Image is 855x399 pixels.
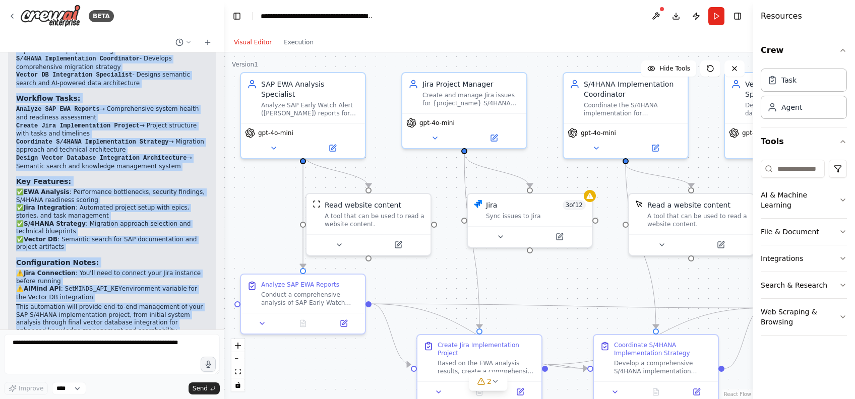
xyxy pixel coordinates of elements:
img: Logo [20,5,81,27]
button: fit view [231,365,245,378]
span: gpt-4o-mini [581,129,616,137]
button: File & Document [761,219,847,245]
button: Improve [4,382,48,395]
img: Jira [474,200,482,208]
span: Send [193,384,208,392]
div: Jira Project ManagerCreate and manage Jira issues for {project_name} S/4HANA implementation proje... [401,72,527,149]
g: Edge from 25107fea-402f-4fe0-8281-db9a46b7504d to 67f33d89-ba7c-4f25-ae00-031ab34dff85 [548,359,587,373]
div: ScrapeWebsiteToolRead website contentA tool that can be used to read a website content. [306,193,432,256]
button: Open in side panel [692,239,749,251]
button: Open in side panel [503,386,537,398]
li: → Comprehensive system health and readiness assessment [16,105,208,121]
div: Vector DB Integration SpecialistDesign and implement vector database integration for {project_nam... [724,72,850,159]
button: Tools [761,127,847,156]
div: Agent [781,102,802,112]
div: S/4HANA Implementation Coordinator [584,79,682,99]
strong: Configuration Notes: [16,258,99,267]
button: 2 [469,372,508,391]
div: S/4HANA Implementation CoordinatorCoordinate the S/4HANA implementation for {project_name} based ... [563,72,689,159]
code: Create Jira Implementation Project [16,122,140,129]
button: Open in side panel [627,142,684,154]
div: Based on the EWA analysis results, create a comprehensive Jira project structure for {project_nam... [438,359,535,375]
div: Version 1 [232,60,258,69]
button: Crew [761,36,847,64]
div: Jira Project Manager [422,79,520,89]
div: Design and implement vector database integration for {project_name} to store and query SAP system... [745,101,843,117]
span: 2 [487,376,492,386]
button: Switch to previous chat [171,36,196,48]
button: Visual Editor [228,36,278,48]
span: gpt-4o-mini [258,129,293,137]
div: Create Jira Implementation Project [438,341,535,357]
button: Hide Tools [641,60,696,77]
div: SAP EWA Analysis SpecialistAnalyze SAP Early Watch Alert ([PERSON_NAME]) reports for {sap_system}... [240,72,366,159]
button: Open in side panel [679,386,714,398]
g: Edge from 3537a37f-95be-4687-a567-cffd7685b101 to 25107fea-402f-4fe0-8281-db9a46b7504d [372,299,411,369]
div: Coordinate the S/4HANA implementation for {project_name} based on EWA analysis results and Jira p... [584,101,682,117]
code: Vector DB Integration Specialist [16,72,132,79]
strong: S/4HANA Strategy [24,220,86,227]
button: zoom in [231,339,245,352]
div: Crew [761,64,847,127]
img: ScrapeElementFromWebsiteTool [635,200,643,208]
div: Vector DB Integration Specialist [745,79,843,99]
code: Coordinate S/4HANA Implementation Strategy [16,139,168,146]
div: JiraJira3of12Sync issues to Jira [467,193,593,248]
strong: Key Features: [16,177,71,185]
div: Tools [761,156,847,344]
li: → Project structure with tasks and timelines [16,122,208,138]
strong: Jira Connection [24,270,76,277]
button: Execution [278,36,320,48]
button: zoom out [231,352,245,365]
div: ScrapeElementFromWebsiteToolRead a website contentA tool that can be used to read a website content. [628,193,754,256]
li: → Semantic search and knowledge management system [16,154,208,170]
button: Send [189,382,220,394]
div: Analyze SAP Early Watch Alert ([PERSON_NAME]) reports for {sap_system} to identify performance is... [261,101,359,117]
div: Sync issues to Jira [486,212,586,220]
button: Integrations [761,245,847,272]
g: Edge from 3537a37f-95be-4687-a567-cffd7685b101 to 4ff1509f-d3c6-4fe0-9ed7-160ca6d4bee8 [372,299,764,313]
strong: Jira Integration [24,204,76,211]
g: Edge from b25ed871-34b1-422f-bc0b-cb98d5b26485 to 67f33d89-ba7c-4f25-ae00-031ab34dff85 [621,164,661,328]
button: AI & Machine Learning [761,182,847,218]
li: - Develops comprehensive migration strategy [16,55,208,71]
div: Jira [486,200,497,210]
button: Search & Research [761,272,847,298]
nav: breadcrumb [261,11,374,21]
div: BETA [89,10,114,22]
button: Open in side panel [304,142,361,154]
h4: Resources [761,10,802,22]
button: toggle interactivity [231,378,245,391]
button: Hide left sidebar [230,9,244,23]
button: Open in side panel [370,239,426,251]
div: Read a website content [647,200,730,210]
strong: EWA Analysis [24,188,70,195]
div: Task [781,75,797,85]
code: S/4HANA Implementation Coordinator [16,55,140,62]
div: A tool that can be used to read a website content. [325,212,424,228]
g: Edge from 25107fea-402f-4fe0-8281-db9a46b7504d to 4ff1509f-d3c6-4fe0-9ed7-160ca6d4bee8 [548,303,764,369]
span: gpt-4o-mini [742,129,777,137]
div: A tool that can be used to read a website content. [647,212,747,228]
strong: Workflow Tasks: [16,94,80,102]
a: React Flow attribution [724,391,751,397]
button: Open in side panel [531,231,588,243]
g: Edge from b25ed871-34b1-422f-bc0b-cb98d5b26485 to 8b776852-6611-404a-b0f0-40ac58bfae6b [621,164,696,187]
span: Number of enabled actions [563,200,586,210]
g: Edge from 67f33d89-ba7c-4f25-ae00-031ab34dff85 to 4ff1509f-d3c6-4fe0-9ed7-160ca6d4bee8 [724,303,764,373]
p: ✅ : Performance bottlenecks, security findings, S/4HANA readiness scoring ✅ : Automated project s... [16,188,208,251]
code: Design Vector Database Integration Architecture [16,155,187,162]
strong: AIMind API [24,285,61,292]
li: - Designs semantic search and AI-powered data architecture [16,71,208,87]
div: Conduct a comprehensive analysis of SAP Early Watch Alert ([PERSON_NAME]) reports for {sap_system... [261,291,359,307]
img: ScrapeWebsiteTool [313,200,321,208]
p: ⚠️ : You'll need to connect your Jira instance before running ⚠️ : Set environment variable for t... [16,270,208,301]
li: → Migration approach and technical architecture [16,138,208,154]
strong: Vector DB [24,236,57,243]
span: Improve [19,384,43,392]
p: This automation will provide end-to-end management of your SAP S/4HANA implementation project, fr... [16,303,208,335]
div: Read website content [325,200,401,210]
button: No output available [282,317,325,329]
div: SAP EWA Analysis Specialist [261,79,359,99]
button: No output available [458,386,501,398]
